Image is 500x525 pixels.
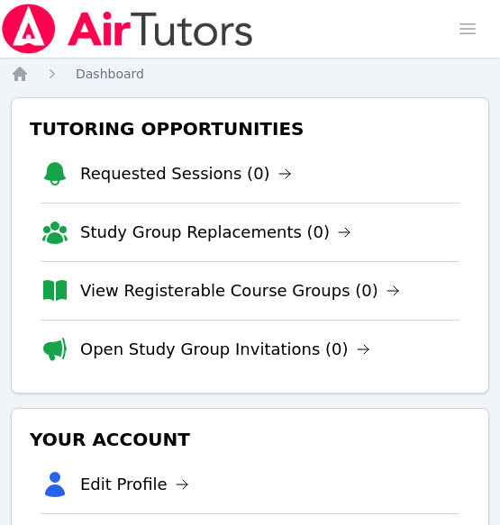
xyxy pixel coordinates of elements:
[80,220,351,245] a: Study Group Replacements (0)
[80,278,400,303] a: View Registerable Course Groups (0)
[26,423,474,456] h3: Your Account
[80,472,189,497] a: Edit Profile
[80,337,370,362] a: Open Study Group Invitations (0)
[76,65,144,83] a: Dashboard
[76,67,144,81] span: Dashboard
[80,161,292,186] a: Requested Sessions (0)
[26,113,474,145] h3: Tutoring Opportunities
[11,65,489,83] nav: Breadcrumb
